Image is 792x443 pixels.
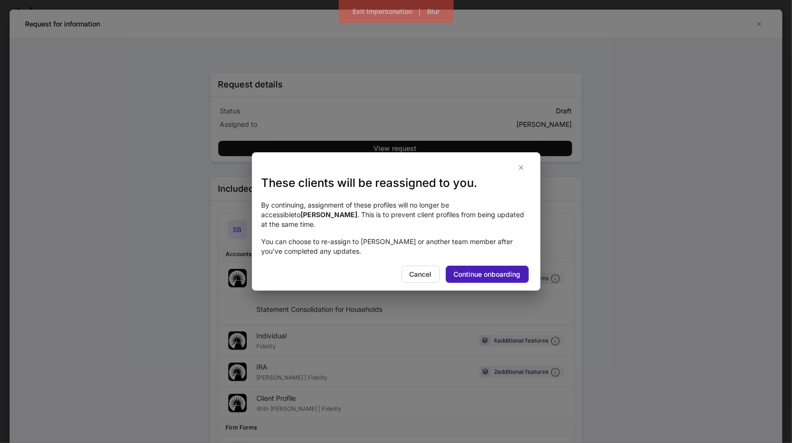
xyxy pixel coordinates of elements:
p: You can choose to re-assign to [PERSON_NAME] or another team member after you've completed any up... [262,237,531,256]
div: Cancel [410,270,432,279]
p: By continuing, assignment of these profiles will no longer be accessible to . This is to prevent ... [262,200,531,229]
div: Exit Impersonation [352,7,412,16]
div: Continue onboarding [454,270,521,279]
div: Blur [427,7,440,16]
strong: [PERSON_NAME] [301,210,358,219]
button: Continue onboarding [446,266,529,283]
button: Cancel [402,266,440,283]
h3: These clients will be reassigned to you. [262,175,531,191]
